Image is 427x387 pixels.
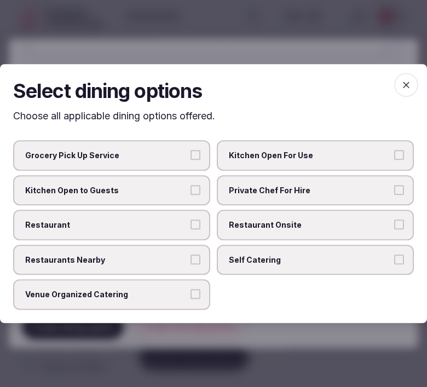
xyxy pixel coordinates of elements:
[13,109,414,123] p: Choose all applicable dining options offered.
[394,185,404,195] button: Private Chef For Hire
[191,150,200,160] button: Grocery Pick Up Service
[229,220,391,230] span: Restaurant Onsite
[394,255,404,264] button: Self Catering
[25,185,187,196] span: Kitchen Open to Guests
[394,150,404,160] button: Kitchen Open For Use
[25,220,187,230] span: Restaurant
[229,255,391,265] span: Self Catering
[191,185,200,195] button: Kitchen Open to Guests
[229,185,391,196] span: Private Chef For Hire
[191,255,200,264] button: Restaurants Nearby
[229,150,391,161] span: Kitchen Open For Use
[25,290,187,301] span: Venue Organized Catering
[191,220,200,229] button: Restaurant
[13,77,414,105] h2: Select dining options
[191,290,200,299] button: Venue Organized Catering
[25,255,187,265] span: Restaurants Nearby
[394,220,404,229] button: Restaurant Onsite
[25,150,187,161] span: Grocery Pick Up Service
